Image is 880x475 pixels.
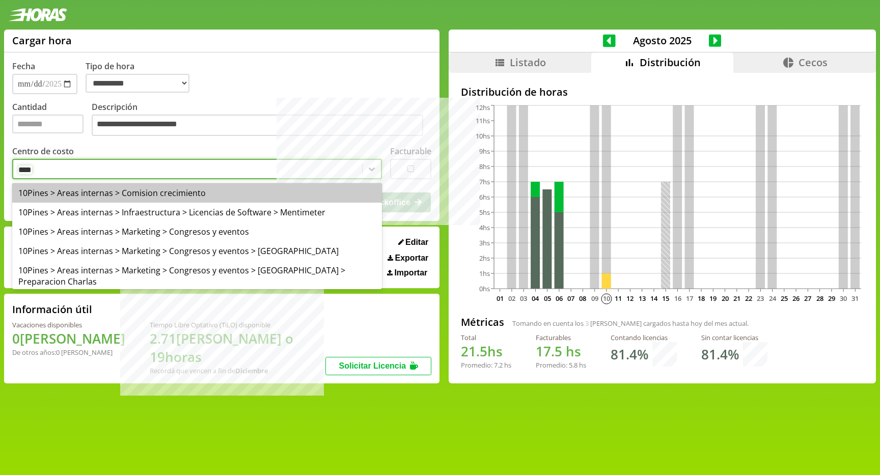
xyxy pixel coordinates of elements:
text: 29 [828,294,835,303]
label: Tipo de hora [86,61,198,94]
text: 10 [603,294,610,303]
span: Cecos [799,55,828,69]
text: 08 [579,294,586,303]
tspan: 7hs [479,177,490,186]
tspan: 2hs [479,254,490,263]
label: Facturable [390,146,431,157]
span: Listado [510,55,546,69]
text: 18 [698,294,705,303]
textarea: Descripción [92,115,423,136]
text: 06 [556,294,563,303]
text: 20 [721,294,728,303]
h1: Cargar hora [12,34,72,47]
span: Editar [405,238,428,247]
span: Importar [394,268,427,277]
text: 22 [745,294,752,303]
text: 11 [615,294,622,303]
text: 24 [768,294,776,303]
text: 14 [650,294,658,303]
h2: Información útil [12,302,92,316]
tspan: 4hs [479,223,490,232]
span: Exportar [395,254,429,263]
h2: Métricas [461,315,504,329]
tspan: 3hs [479,238,490,247]
input: Cantidad [12,115,84,133]
h1: hs [536,342,586,360]
h1: 81.4 % [611,345,648,364]
text: 13 [639,294,646,303]
div: Facturables [536,333,586,342]
text: 15 [662,294,669,303]
tspan: 12hs [476,103,490,112]
text: 27 [804,294,811,303]
b: Diciembre [235,366,268,375]
text: 17 [686,294,693,303]
div: 10Pines > Areas internas > Comision crecimiento [12,183,382,203]
tspan: 5hs [479,208,490,217]
text: 31 [851,294,859,303]
div: 10Pines > Areas internas > Marketing > Congresos y eventos > [GEOGRAPHIC_DATA] > Preparacion Charlas [12,261,382,291]
text: 23 [757,294,764,303]
span: 3 [585,319,589,328]
div: 10Pines > Areas internas > Marketing > Congresos y eventos > [GEOGRAPHIC_DATA] [12,241,382,261]
h1: 2.71 [PERSON_NAME] o 19 horas [150,329,325,366]
text: 28 [816,294,823,303]
span: 21.5 [461,342,487,360]
text: 25 [781,294,788,303]
text: 03 [520,294,527,303]
tspan: 10hs [476,131,490,141]
div: Sin contar licencias [701,333,767,342]
text: 19 [709,294,717,303]
tspan: 8hs [479,162,490,171]
text: 26 [792,294,800,303]
button: Solicitar Licencia [325,357,431,375]
tspan: 6hs [479,192,490,202]
div: 10Pines > Areas internas > Marketing > Congresos y eventos [12,222,382,241]
tspan: 1hs [479,269,490,278]
label: Cantidad [12,101,92,138]
div: Tiempo Libre Optativo (TiLO) disponible [150,320,325,329]
text: 16 [674,294,681,303]
div: Contando licencias [611,333,677,342]
button: Exportar [384,253,431,263]
h1: 0 [PERSON_NAME] [12,329,125,348]
h1: 81.4 % [701,345,739,364]
button: Editar [395,237,432,247]
div: Recordá que vencen a fin de [150,366,325,375]
text: 21 [733,294,740,303]
select: Tipo de hora [86,74,189,93]
span: Tomando en cuenta los [PERSON_NAME] cargados hasta hoy del mes actual. [512,319,749,328]
tspan: 9hs [479,147,490,156]
tspan: 11hs [476,116,490,125]
span: 7.2 [494,360,503,370]
text: 01 [497,294,504,303]
div: Promedio: hs [461,360,511,370]
div: 10Pines > Areas internas > Infraestructura > Licencias de Software > Mentimeter [12,203,382,222]
text: 04 [532,294,539,303]
div: Total [461,333,511,342]
img: logotipo [8,8,67,21]
label: Centro de costo [12,146,74,157]
span: 5.8 [569,360,577,370]
span: Agosto 2025 [616,34,709,47]
text: 09 [591,294,598,303]
div: De otros años: 0 [PERSON_NAME] [12,348,125,357]
span: 17.5 [536,342,562,360]
text: 30 [840,294,847,303]
label: Descripción [92,101,431,138]
div: Vacaciones disponibles [12,320,125,329]
span: Solicitar Licencia [339,361,406,370]
text: 12 [626,294,634,303]
div: Promedio: hs [536,360,586,370]
span: Distribución [640,55,701,69]
text: 05 [544,294,551,303]
tspan: 0hs [479,284,490,293]
text: 07 [567,294,574,303]
h1: hs [461,342,511,360]
h2: Distribución de horas [461,85,864,99]
label: Fecha [12,61,35,72]
text: 02 [508,294,515,303]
